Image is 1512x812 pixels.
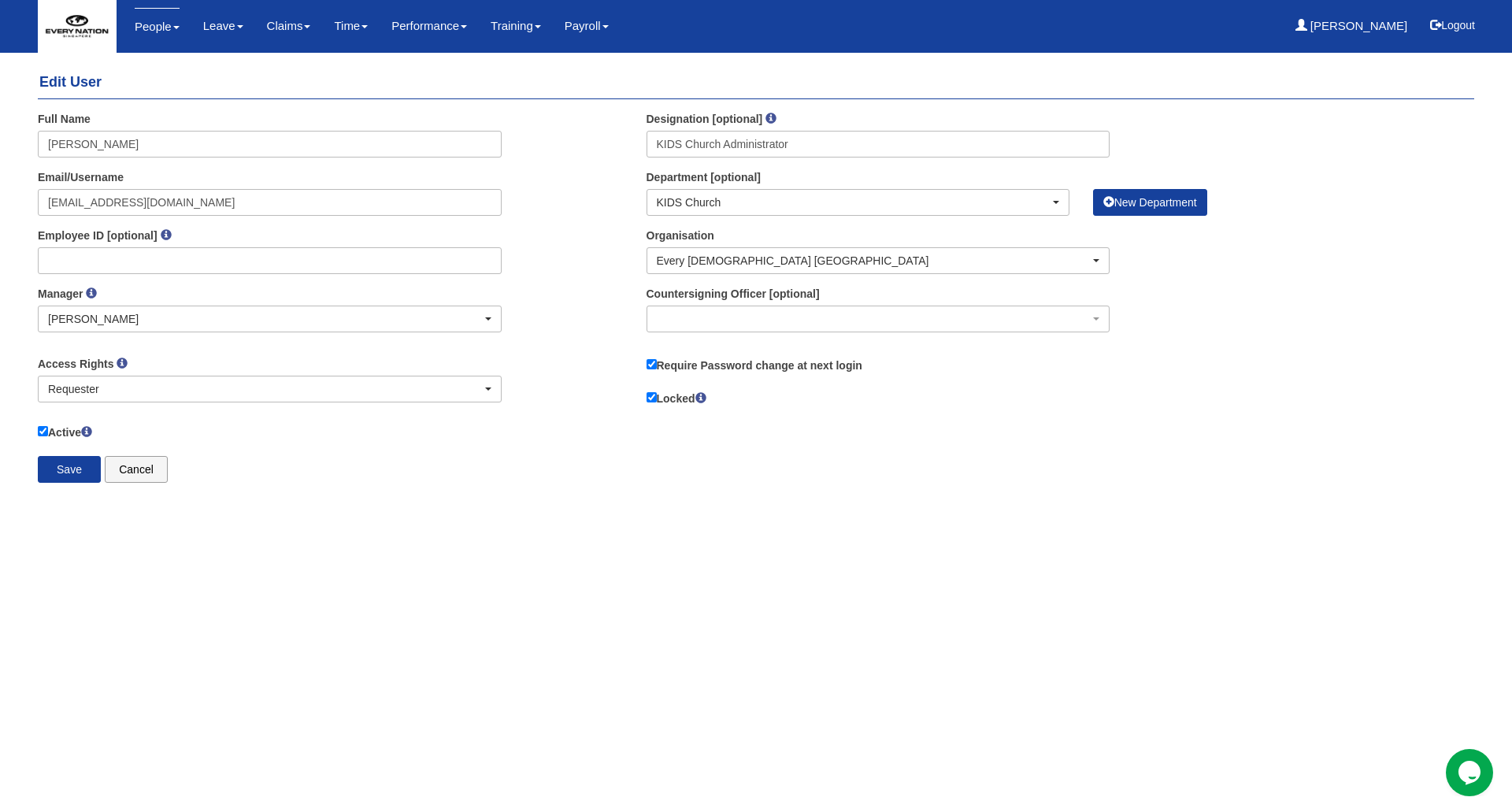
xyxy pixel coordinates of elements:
label: Email/Username [38,169,124,185]
div: Every [DEMOGRAPHIC_DATA] [GEOGRAPHIC_DATA] [657,253,1091,269]
a: Leave [203,8,243,44]
label: Require Password change at next login [647,356,862,373]
label: Manager [38,286,83,302]
button: Every [DEMOGRAPHIC_DATA] [GEOGRAPHIC_DATA] [647,247,1110,274]
label: Access Rights [38,356,113,372]
a: Payroll [565,8,609,44]
label: Designation [optional] [647,111,763,127]
button: Logout [1419,6,1486,44]
h4: Edit User [38,67,1474,99]
input: Save [38,456,101,483]
a: Claims [267,8,311,44]
a: Time [334,8,368,44]
label: Countersigning Officer [optional] [647,286,820,302]
input: Require Password change at next login [647,359,657,369]
iframe: chat widget [1446,749,1496,796]
div: KIDS Church [657,195,1050,210]
label: Organisation [647,228,714,243]
button: Requester [38,376,502,402]
a: Cancel [105,456,168,483]
a: [PERSON_NAME] [1295,8,1408,44]
input: Locked [647,392,657,402]
a: New Department [1093,189,1207,216]
a: People [135,8,180,45]
label: Locked [647,389,706,406]
a: Performance [391,8,467,44]
input: Active [38,426,48,436]
a: Training [491,8,541,44]
label: Department [optional] [647,169,761,185]
div: [PERSON_NAME] [48,311,482,327]
button: KIDS Church [647,189,1069,216]
div: Requester [48,381,482,397]
button: [PERSON_NAME] [38,306,502,332]
label: Employee ID [optional] [38,228,157,243]
label: Full Name [38,111,91,127]
label: Active [38,423,92,440]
